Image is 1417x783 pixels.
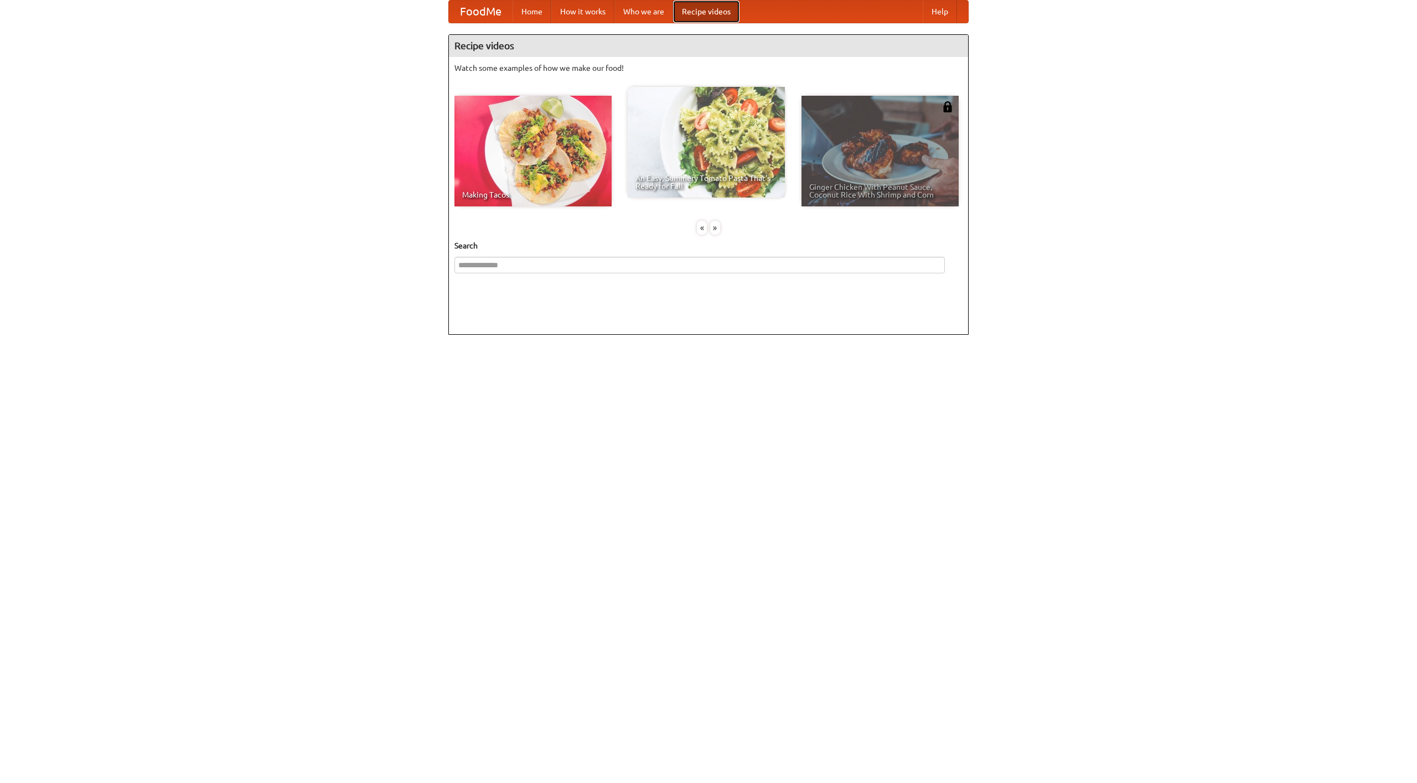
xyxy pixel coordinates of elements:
div: » [710,221,720,235]
a: An Easy, Summery Tomato Pasta That's Ready for Fall [628,87,785,198]
h4: Recipe videos [449,35,968,57]
span: Making Tacos [462,191,604,199]
a: Home [513,1,551,23]
a: How it works [551,1,614,23]
a: Who we are [614,1,673,23]
a: Help [923,1,957,23]
span: An Easy, Summery Tomato Pasta That's Ready for Fall [635,174,777,190]
img: 483408.png [942,101,953,112]
div: « [697,221,707,235]
a: Recipe videos [673,1,739,23]
h5: Search [454,240,963,251]
p: Watch some examples of how we make our food! [454,63,963,74]
a: FoodMe [449,1,513,23]
a: Making Tacos [454,96,612,206]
